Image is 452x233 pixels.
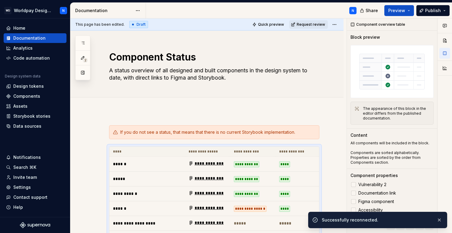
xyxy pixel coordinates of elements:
a: Documentation [4,33,66,43]
a: Home [4,23,66,33]
button: Notifications [4,153,66,162]
button: Help [4,202,66,212]
button: Search ⌘K [4,162,66,172]
div: If you do not see a status, that means that there is no current Storybook implementation. [120,129,315,135]
div: Notifications [13,154,41,160]
button: Quick preview [250,20,287,29]
p: Components are sorted alphabetically. Properties are sorted by the order from Components section. [350,150,434,165]
span: Request review [297,22,325,27]
div: WD [4,7,11,14]
div: Storybook stories [13,113,50,119]
span: Share [366,8,378,14]
div: Component properties [350,172,398,179]
svg: Supernova Logo [20,222,50,228]
button: Request review [289,20,328,29]
span: Publish [425,8,441,14]
div: Home [13,25,25,31]
a: Data sources [4,121,66,131]
span: Quick preview [258,22,284,27]
a: Storybook stories [4,111,66,121]
a: Code automation [4,53,66,63]
span: Vulnerability 2 [358,182,386,187]
a: Invite team [4,172,66,182]
div: Contact support [13,194,47,200]
div: Search ⌘K [13,164,36,170]
span: This page has been edited. [75,22,124,27]
div: Worldpay Design System [14,8,53,14]
span: Preview [388,8,405,14]
a: Assets [4,101,66,111]
div: Block preview [350,34,380,40]
span: Documentation link [358,191,396,195]
div: Design system data [5,74,40,79]
button: Publish [416,5,450,16]
div: Help [13,204,23,210]
div: Components [13,93,40,99]
div: Documentation [13,35,46,41]
button: WDWorldpay Design SystemN [1,4,69,17]
p: All components will be included in the block. [350,141,434,146]
div: Analytics [13,45,33,51]
div: Content [350,132,367,138]
button: Preview [384,5,414,16]
textarea: Component Status [108,50,318,64]
div: Documentation [75,8,132,14]
div: N [352,8,354,13]
span: 2 [83,58,88,63]
div: Design tokens [13,83,44,89]
div: Successfully reconnected. [322,217,432,223]
div: Settings [13,184,31,190]
span: Figma component [358,199,394,204]
a: Components [4,91,66,101]
div: Draft [129,21,148,28]
button: Contact support [4,192,66,202]
textarea: A status overview of all designed and built components in the design system to date, with direct ... [108,66,318,83]
button: Share [357,5,382,16]
div: Data sources [13,123,41,129]
a: Design tokens [4,81,66,91]
a: Analytics [4,43,66,53]
div: Invite team [13,174,37,180]
div: The appearance of this block in the editor differs from the published documentation. [363,106,430,121]
a: Settings [4,182,66,192]
div: N [62,8,65,13]
div: Code automation [13,55,50,61]
div: Assets [13,103,27,109]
